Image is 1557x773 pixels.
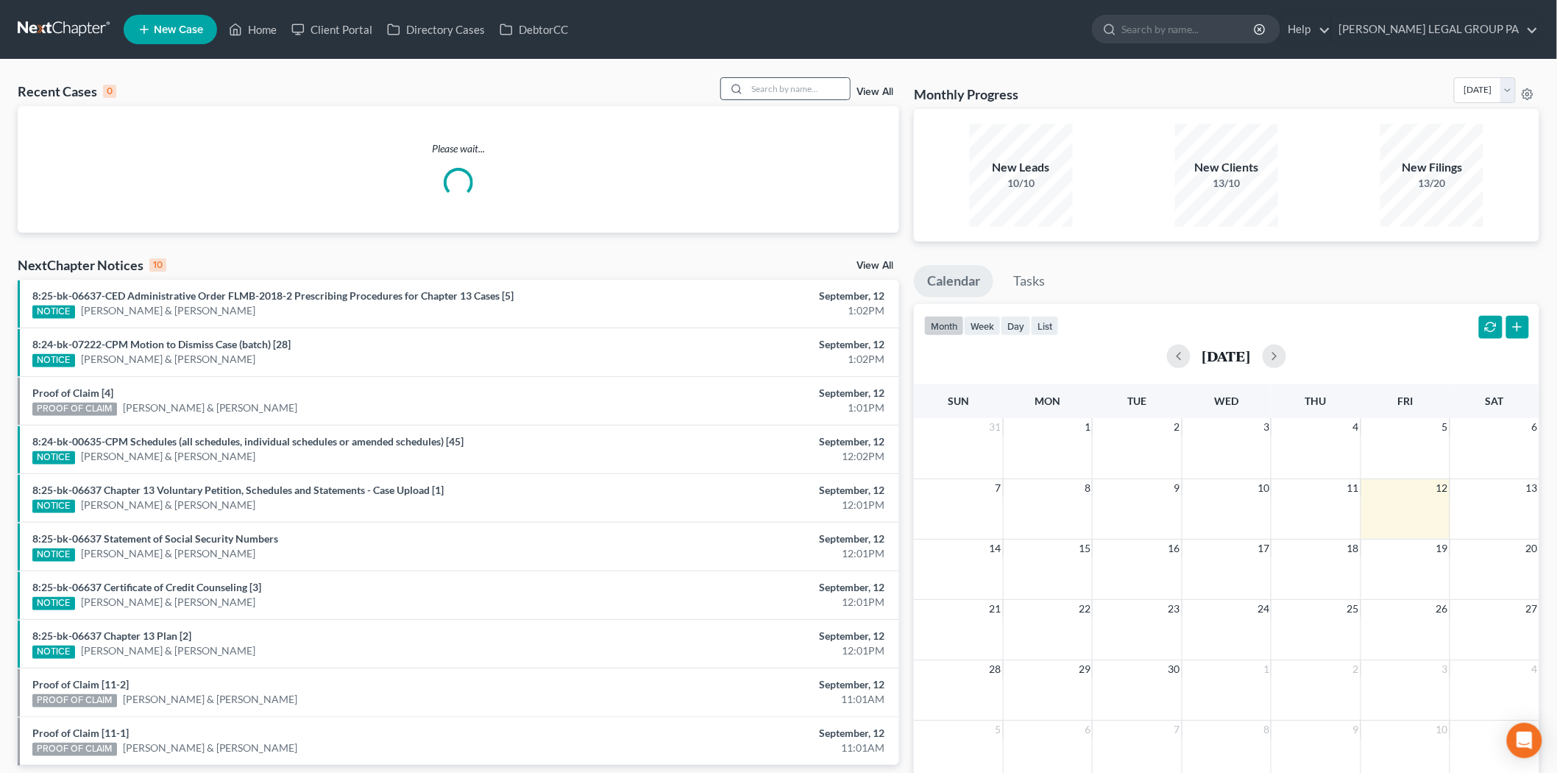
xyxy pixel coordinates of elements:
div: NOTICE [32,451,75,465]
span: 19 [1435,540,1450,557]
a: Calendar [914,265,993,297]
div: New Filings [1380,159,1483,176]
div: September, 12 [610,532,884,546]
button: list [1031,316,1059,336]
span: 21 [988,600,1003,618]
button: month [924,316,964,336]
a: [PERSON_NAME] & [PERSON_NAME] [81,352,256,367]
div: September, 12 [610,386,884,400]
div: 12:01PM [610,546,884,561]
a: 8:24-bk-00635-CPM Schedules (all schedules, individual schedules or amended schedules) [45] [32,435,464,448]
div: 1:01PM [610,400,884,415]
a: [PERSON_NAME] LEGAL GROUP PA [1332,16,1539,43]
span: 15 [1077,540,1092,557]
div: September, 12 [610,580,884,595]
span: 11 [1525,721,1539,738]
span: Fri [1397,395,1413,407]
a: 8:25-bk-06637 Statement of Social Security Numbers [32,532,278,545]
div: 13/20 [1380,176,1483,191]
a: Directory Cases [380,16,492,43]
span: Sun [948,395,969,407]
a: [PERSON_NAME] & [PERSON_NAME] [81,303,256,318]
span: 29 [1077,660,1092,678]
a: Home [221,16,284,43]
div: NOTICE [32,306,75,319]
div: New Leads [970,159,1073,176]
div: 11:01AM [610,741,884,755]
a: 8:24-bk-07222-CPM Motion to Dismiss Case (batch) [28] [32,338,291,350]
div: 1:02PM [610,352,884,367]
span: 11 [1346,479,1361,497]
a: 8:25-bk-06637-CED Administrative Order FLMB-2018-2 Prescribing Procedures for Chapter 13 Cases [5] [32,289,514,302]
span: 10 [1435,721,1450,738]
span: Wed [1214,395,1238,407]
a: DebtorCC [492,16,575,43]
span: 22 [1077,600,1092,618]
div: September, 12 [610,726,884,741]
input: Search by name... [747,78,850,99]
a: View All [856,87,893,97]
h3: Monthly Progress [914,85,1018,103]
div: 10/10 [970,176,1073,191]
div: PROOF OF CLAIM [32,743,117,756]
span: 3 [1441,660,1450,678]
a: Proof of Claim [4] [32,386,113,399]
div: NextChapter Notices [18,256,166,274]
div: NOTICE [32,500,75,513]
span: Sat [1486,395,1504,407]
div: September, 12 [610,434,884,449]
a: 8:25-bk-06637 Chapter 13 Plan [2] [32,629,191,642]
a: [PERSON_NAME] & [PERSON_NAME] [123,400,298,415]
div: September, 12 [610,677,884,692]
span: 14 [988,540,1003,557]
span: 1 [1262,660,1271,678]
span: 20 [1525,540,1539,557]
a: View All [856,261,893,271]
a: 8:25-bk-06637 Chapter 13 Voluntary Petition, Schedules and Statements - Case Upload [1] [32,484,444,496]
span: 16 [1167,540,1182,557]
div: September, 12 [610,629,884,643]
div: September, 12 [610,483,884,498]
a: [PERSON_NAME] & [PERSON_NAME] [81,546,256,561]
a: 8:25-bk-06637 Certificate of Credit Counseling [3] [32,581,261,593]
span: 12 [1435,479,1450,497]
div: 1:02PM [610,303,884,318]
div: NOTICE [32,646,75,659]
p: Please wait... [18,141,899,156]
span: 2 [1352,660,1361,678]
span: 18 [1346,540,1361,557]
span: 8 [1083,479,1092,497]
div: PROOF OF CLAIM [32,694,117,707]
div: Open Intercom Messenger [1507,723,1542,758]
div: NOTICE [32,354,75,367]
h2: [DATE] [1202,348,1251,364]
div: 12:01PM [610,498,884,512]
div: 12:01PM [610,595,884,610]
span: 9 [1352,721,1361,738]
button: day [1001,316,1031,336]
span: 30 [1167,660,1182,678]
span: 6 [1083,721,1092,738]
span: 28 [988,660,1003,678]
span: 26 [1435,600,1450,618]
span: 10 [1256,479,1271,497]
span: New Case [154,24,203,35]
span: 5 [994,721,1003,738]
div: 0 [103,85,116,98]
a: Help [1281,16,1330,43]
span: 3 [1262,418,1271,436]
span: 13 [1525,479,1539,497]
span: 6 [1531,418,1539,436]
div: September, 12 [610,337,884,352]
button: week [964,316,1001,336]
a: Proof of Claim [11-1] [32,727,129,739]
div: 13/10 [1175,176,1278,191]
span: 17 [1256,540,1271,557]
span: 7 [1173,721,1182,738]
a: [PERSON_NAME] & [PERSON_NAME] [81,498,256,512]
a: Tasks [1000,265,1058,297]
a: [PERSON_NAME] & [PERSON_NAME] [123,692,298,707]
a: [PERSON_NAME] & [PERSON_NAME] [81,595,256,610]
div: 12:02PM [610,449,884,464]
div: 12:01PM [610,643,884,658]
